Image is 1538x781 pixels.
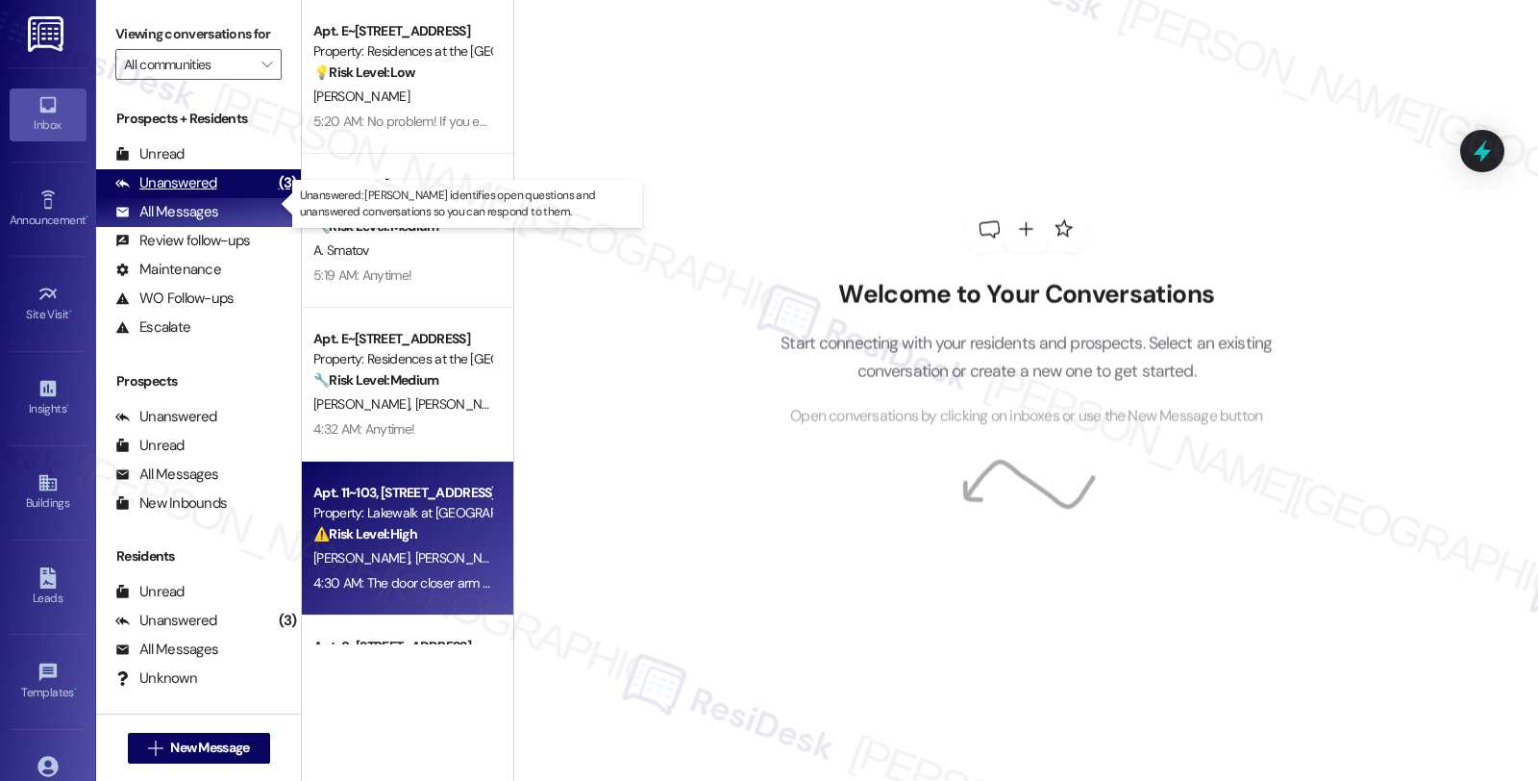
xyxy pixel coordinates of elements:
[313,574,680,592] div: 4:30 AM: The door closer arm is weak and will probably break off.
[313,329,491,349] div: Apt. E~[STREET_ADDRESS]
[274,168,302,198] div: (3)
[10,278,87,330] a: Site Visit •
[300,188,634,220] p: Unanswered: [PERSON_NAME] identifies open questions and unanswered conversations so you can respo...
[313,266,411,284] div: 5:19 AM: Anytime!
[313,217,438,235] strong: 🔧 Risk Level: Medium
[415,549,669,567] span: [PERSON_NAME] Dos [PERSON_NAME] Bahia
[274,606,302,636] div: (3)
[10,656,87,708] a: Templates •
[115,640,218,660] div: All Messages
[128,733,270,764] button: New Message
[115,231,250,251] div: Review follow-ups
[115,493,227,514] div: New Inbounds
[115,611,217,631] div: Unanswered
[313,420,414,438] div: 4:32 AM: Anytime!
[115,317,190,338] div: Escalate
[170,738,249,758] span: New Message
[313,175,491,195] div: Apt. 4~305, [STREET_ADDRESS]
[10,562,87,614] a: Leads
[115,582,185,602] div: Unread
[313,503,491,523] div: Property: Lakewalk at [GEOGRAPHIC_DATA]
[313,21,491,41] div: Apt. E~[STREET_ADDRESS]
[115,202,218,222] div: All Messages
[313,371,438,389] strong: 🔧 Risk Level: Medium
[115,173,217,193] div: Unanswered
[115,465,218,485] div: All Messages
[10,372,87,424] a: Insights •
[261,57,272,72] i: 
[313,113,985,130] div: 5:20 AM: No problem! If you ever need anything in the future, please don't hesitate to reach out....
[313,241,369,259] span: A. Smatov
[790,405,1262,429] span: Open conversations by clicking on inboxes or use the New Message button
[115,289,234,309] div: WO Follow-ups
[313,41,491,62] div: Property: Residences at the [GEOGRAPHIC_DATA]
[752,279,1302,310] h2: Welcome to Your Conversations
[148,741,162,756] i: 
[66,399,69,413] span: •
[96,546,301,567] div: Residents
[28,16,67,52] img: ResiDesk Logo
[69,305,72,318] span: •
[313,349,491,369] div: Property: Residences at the [GEOGRAPHIC_DATA]
[115,19,282,49] label: Viewing conversations for
[124,49,251,80] input: All communities
[74,683,77,696] span: •
[313,483,491,503] div: Apt. 11~103, [STREET_ADDRESS]
[96,371,301,391] div: Prospects
[115,436,185,456] div: Unread
[313,525,417,542] strong: ⚠️ Risk Level: High
[115,144,185,164] div: Unread
[115,407,217,427] div: Unanswered
[313,63,415,81] strong: 💡 Risk Level: Low
[313,88,409,105] span: [PERSON_NAME]
[313,637,491,657] div: Apt. 8~[STREET_ADDRESS]
[86,211,88,224] span: •
[752,330,1302,385] p: Start connecting with your residents and prospects. Select an existing conversation or create a n...
[313,395,415,413] span: [PERSON_NAME]
[115,260,221,280] div: Maintenance
[96,109,301,129] div: Prospects + Residents
[10,88,87,140] a: Inbox
[415,395,511,413] span: [PERSON_NAME]
[313,549,415,567] span: [PERSON_NAME]
[115,668,197,689] div: Unknown
[10,466,87,518] a: Buildings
